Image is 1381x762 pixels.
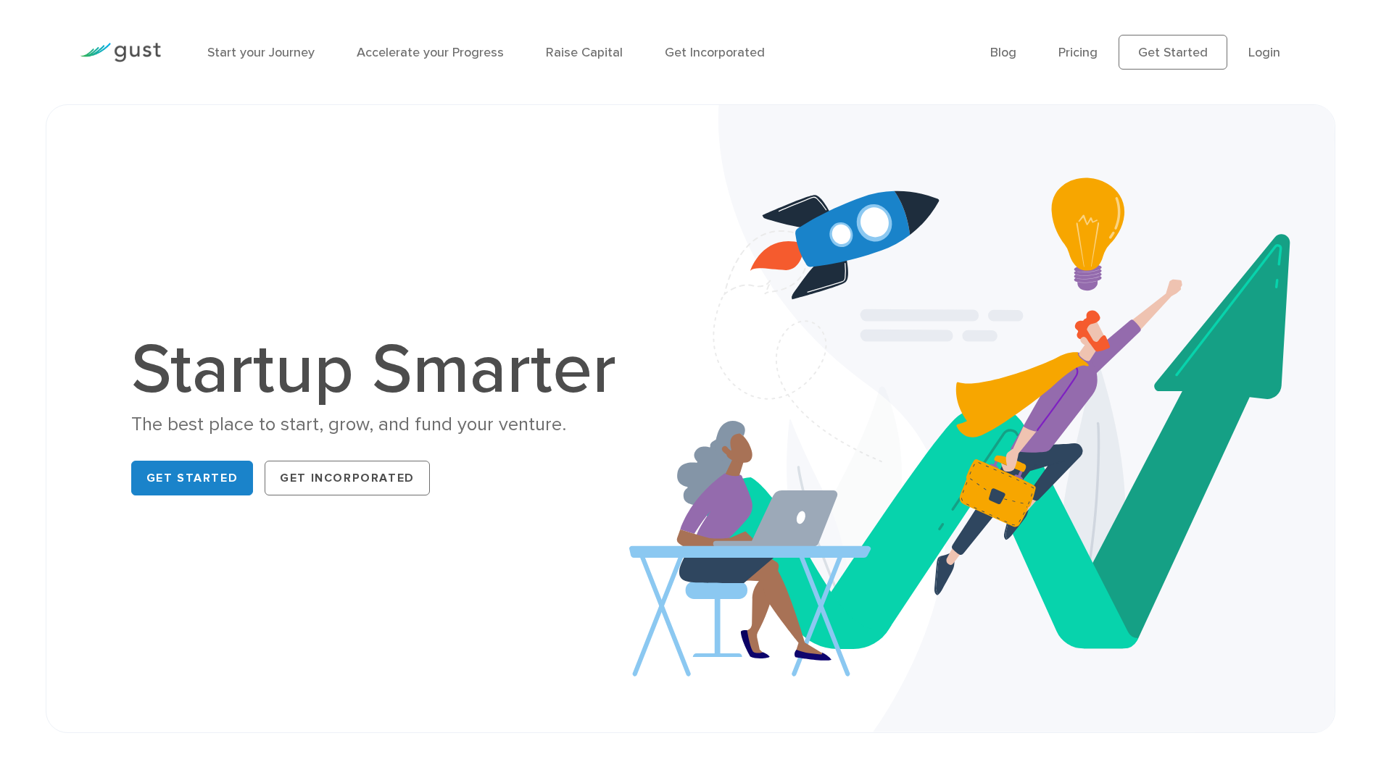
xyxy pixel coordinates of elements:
[1058,45,1098,60] a: Pricing
[80,43,161,62] img: Gust Logo
[207,45,315,60] a: Start your Journey
[357,45,504,60] a: Accelerate your Progress
[131,461,254,495] a: Get Started
[629,105,1335,732] img: Startup Smarter Hero
[990,45,1016,60] a: Blog
[131,335,631,405] h1: Startup Smarter
[1248,45,1280,60] a: Login
[265,461,430,495] a: Get Incorporated
[1119,35,1227,70] a: Get Started
[131,412,631,437] div: The best place to start, grow, and fund your venture.
[665,45,765,60] a: Get Incorporated
[546,45,623,60] a: Raise Capital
